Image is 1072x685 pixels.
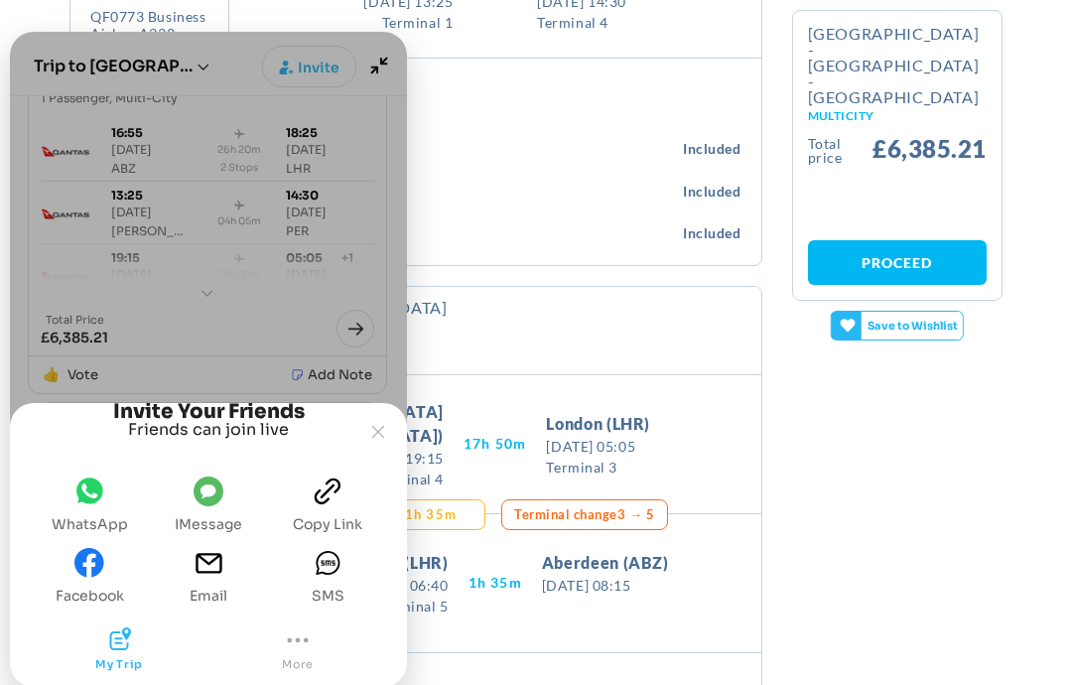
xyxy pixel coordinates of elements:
small: Total Price [808,137,873,165]
div: Airbus A332 [90,26,205,43]
span: London (LHR) [546,412,742,436]
gamitee-button: Get your friends' opinions [831,311,965,341]
span: Terminal 1 [256,12,453,33]
div: Terminal Change [514,504,654,524]
span: 3 → 5 [617,506,655,522]
div: QF0773 Business [90,9,205,26]
a: Proceed [808,240,988,285]
small: MultiCity [808,110,988,122]
span: Terminal 4 [537,12,734,33]
span: [DATE] 05:05 [546,436,742,457]
iframe: PayPal Message 1 [808,185,988,220]
span: Included [683,182,740,202]
span: 1H 35M [469,573,522,593]
span: £6,385.21 [872,137,987,165]
span: Aberdeen (ABZ) [542,551,738,575]
p: The total baggage included in the price [90,93,741,116]
span: Included [683,223,740,243]
span: Included [683,139,740,159]
h2: [GEOGRAPHIC_DATA] - [GEOGRAPHIC_DATA] - [GEOGRAPHIC_DATA] [808,26,988,122]
span: [DATE] 08:15 [542,575,738,596]
span: Terminal 3 [546,457,742,478]
span: 17H 50M [464,434,526,454]
h4: Included baggage [90,73,741,93]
